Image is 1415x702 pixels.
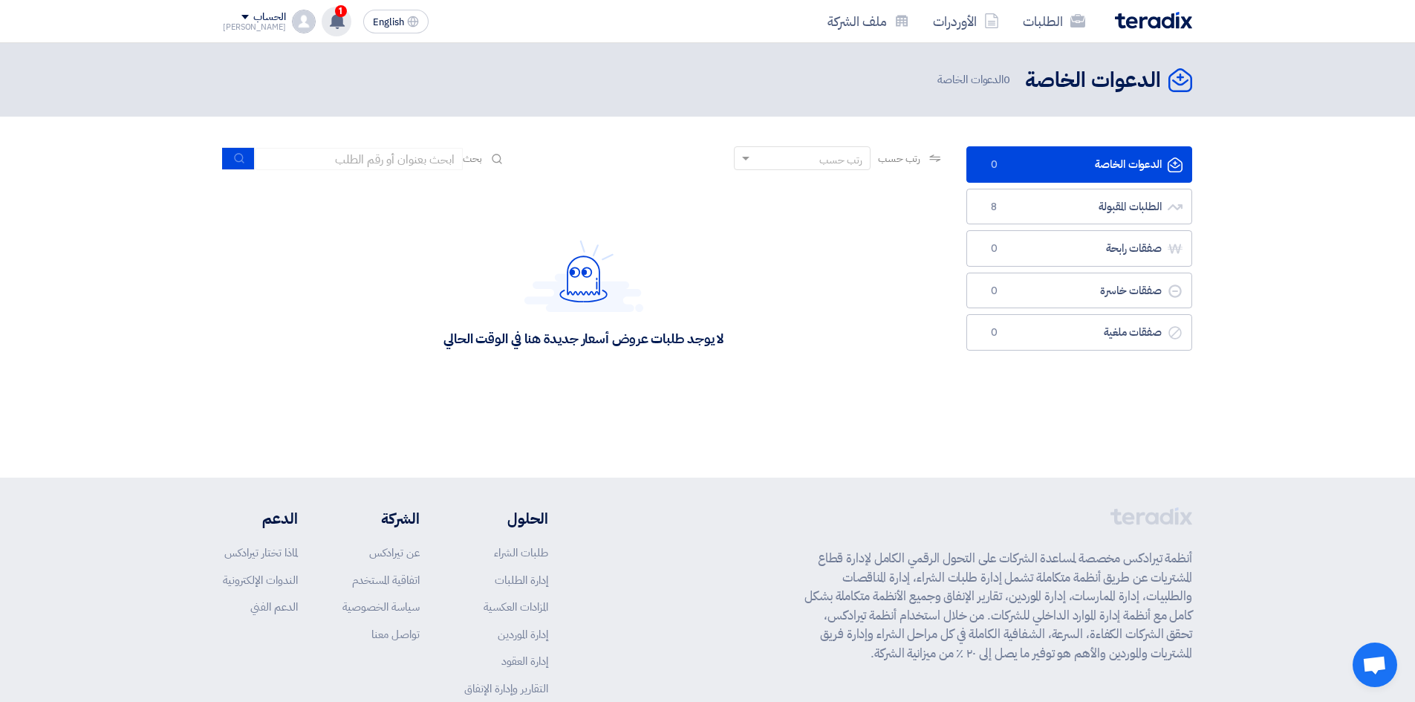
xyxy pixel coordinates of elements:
[223,23,286,31] div: [PERSON_NAME]
[223,572,298,588] a: الندوات الإلكترونية
[292,10,316,33] img: profile_test.png
[524,240,643,312] img: Hello
[352,572,420,588] a: اتفاقية المستخدم
[223,507,298,530] li: الدعم
[966,189,1192,225] a: الطلبات المقبولة8
[342,507,420,530] li: الشركة
[498,626,548,643] a: إدارة الموردين
[335,5,347,17] span: 1
[819,152,862,168] div: رتب حسب
[985,200,1003,215] span: 8
[985,241,1003,256] span: 0
[464,507,548,530] li: الحلول
[921,4,1011,39] a: الأوردرات
[501,653,548,669] a: إدارة العقود
[966,146,1192,183] a: الدعوات الخاصة0
[878,151,920,166] span: رتب حسب
[985,284,1003,299] span: 0
[463,151,482,166] span: بحث
[371,626,420,643] a: تواصل معنا
[1115,12,1192,29] img: Teradix logo
[816,4,921,39] a: ملف الشركة
[253,11,285,24] div: الحساب
[1353,643,1397,687] div: دردشة مفتوحة
[495,572,548,588] a: إدارة الطلبات
[985,157,1003,172] span: 0
[937,71,1013,88] span: الدعوات الخاصة
[464,680,548,697] a: التقارير وإدارة الإنفاق
[484,599,548,615] a: المزادات العكسية
[224,545,298,561] a: لماذا تختار تيرادكس
[494,545,548,561] a: طلبات الشراء
[966,314,1192,351] a: صفقات ملغية0
[373,17,404,27] span: English
[1003,71,1010,88] span: 0
[255,148,463,170] input: ابحث بعنوان أو رقم الطلب
[966,273,1192,309] a: صفقات خاسرة0
[369,545,420,561] a: عن تيرادكس
[342,599,420,615] a: سياسة الخصوصية
[250,599,298,615] a: الدعم الفني
[1011,4,1097,39] a: الطلبات
[804,549,1192,663] p: أنظمة تيرادكس مخصصة لمساعدة الشركات على التحول الرقمي الكامل لإدارة قطاع المشتريات عن طريق أنظمة ...
[966,230,1192,267] a: صفقات رابحة0
[443,330,723,347] div: لا يوجد طلبات عروض أسعار جديدة هنا في الوقت الحالي
[985,325,1003,340] span: 0
[363,10,429,33] button: English
[1025,66,1161,95] h2: الدعوات الخاصة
